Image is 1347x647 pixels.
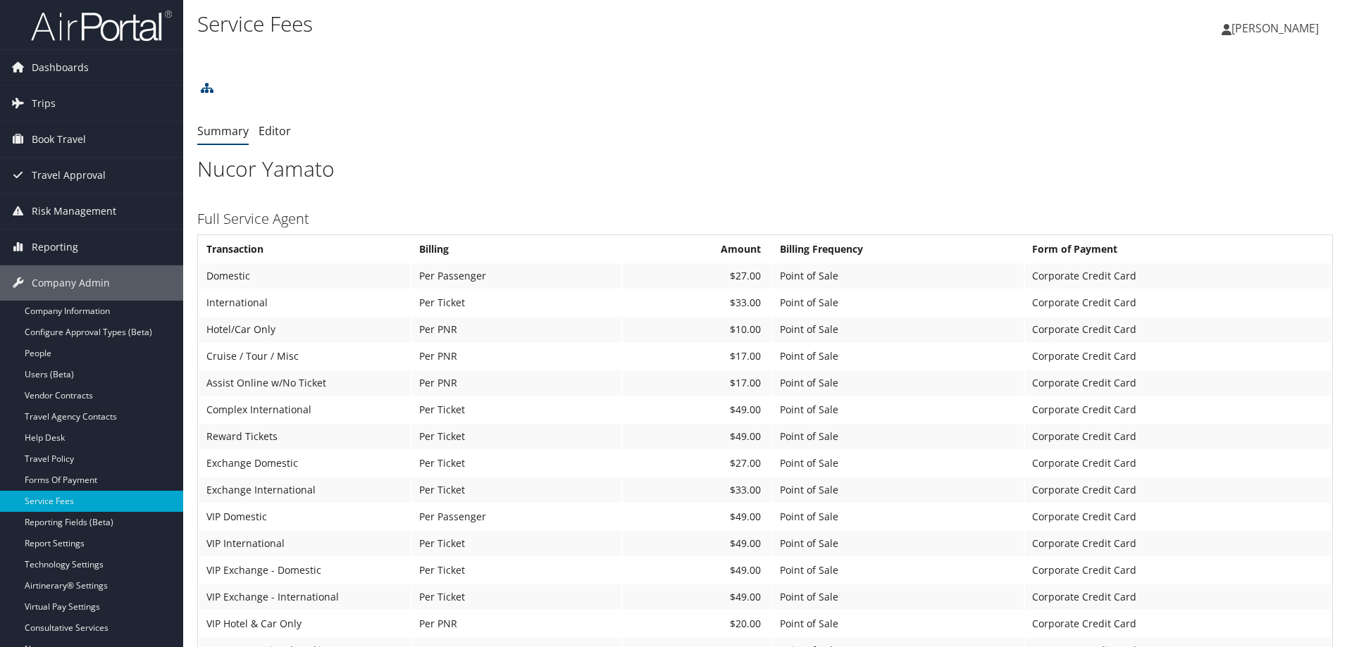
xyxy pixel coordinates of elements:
td: Corporate Credit Card [1025,504,1331,529]
span: Book Travel [32,122,86,157]
td: Per Ticket [412,531,621,556]
td: Point of Sale [773,397,1024,422]
td: VIP Exchange - International [199,584,411,610]
td: $17.00 [623,344,772,369]
td: Corporate Credit Card [1025,397,1331,422]
td: $33.00 [623,290,772,315]
a: [PERSON_NAME] [1222,7,1333,49]
td: Corporate Credit Card [1025,477,1331,503]
td: $49.00 [623,584,772,610]
td: $27.00 [623,263,772,289]
td: $49.00 [623,397,772,422]
td: Corporate Credit Card [1025,531,1331,556]
td: Corporate Credit Card [1025,370,1331,396]
td: $49.00 [623,424,772,449]
td: Exchange International [199,477,411,503]
td: $49.00 [623,558,772,583]
td: Point of Sale [773,451,1024,476]
td: Cruise / Tour / Misc [199,344,411,369]
td: Corporate Credit Card [1025,263,1331,289]
a: Summary [197,123,249,139]
td: Corporate Credit Card [1025,451,1331,476]
td: Per Ticket [412,477,621,503]
span: Risk Management [32,194,116,229]
td: Point of Sale [773,317,1024,342]
td: $49.00 [623,504,772,529]
th: Billing [412,237,621,262]
td: Per PNR [412,611,621,636]
td: Per PNR [412,344,621,369]
th: Transaction [199,237,411,262]
a: Editor [259,123,291,139]
td: Corporate Credit Card [1025,558,1331,583]
h3: Full Service Agent [197,209,1333,229]
td: $49.00 [623,531,772,556]
td: Per Passenger [412,504,621,529]
td: $27.00 [623,451,772,476]
td: $20.00 [623,611,772,636]
td: Point of Sale [773,531,1024,556]
td: Per PNR [412,370,621,396]
span: Reporting [32,230,78,265]
td: Assist Online w/No Ticket [199,370,411,396]
td: Point of Sale [773,344,1024,369]
td: Exchange Domestic [199,451,411,476]
td: Per Ticket [412,397,621,422]
td: Per Ticket [412,558,621,583]
td: Point of Sale [773,424,1024,449]
td: Corporate Credit Card [1025,317,1331,342]
td: Per Ticket [412,451,621,476]
td: $33.00 [623,477,772,503]
span: Travel Approval [32,158,106,193]
td: Reward Tickets [199,424,411,449]
td: Per Ticket [412,584,621,610]
h1: Service Fees [197,9,955,39]
td: International [199,290,411,315]
span: Trips [32,86,56,121]
td: Corporate Credit Card [1025,344,1331,369]
td: $17.00 [623,370,772,396]
td: VIP Hotel & Car Only [199,611,411,636]
td: Per PNR [412,317,621,342]
td: Point of Sale [773,504,1024,529]
td: VIP Domestic [199,504,411,529]
span: Company Admin [32,265,110,301]
td: Point of Sale [773,477,1024,503]
th: Billing Frequency [773,237,1024,262]
td: Point of Sale [773,370,1024,396]
td: Point of Sale [773,584,1024,610]
span: Dashboards [32,50,89,85]
td: Per Ticket [412,290,621,315]
td: Point of Sale [773,263,1024,289]
td: VIP Exchange - Domestic [199,558,411,583]
td: Corporate Credit Card [1025,611,1331,636]
span: [PERSON_NAME] [1231,20,1319,36]
td: Hotel/Car Only [199,317,411,342]
td: $10.00 [623,317,772,342]
td: Corporate Credit Card [1025,584,1331,610]
img: airportal-logo.png [31,9,172,42]
td: Point of Sale [773,558,1024,583]
td: Point of Sale [773,290,1024,315]
td: Corporate Credit Card [1025,424,1331,449]
h1: Nucor Yamato [197,154,1333,184]
td: Corporate Credit Card [1025,290,1331,315]
td: Per Ticket [412,424,621,449]
td: Complex International [199,397,411,422]
th: Amount [623,237,772,262]
td: Domestic [199,263,411,289]
td: Per Passenger [412,263,621,289]
td: Point of Sale [773,611,1024,636]
td: VIP International [199,531,411,556]
th: Form of Payment [1025,237,1331,262]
